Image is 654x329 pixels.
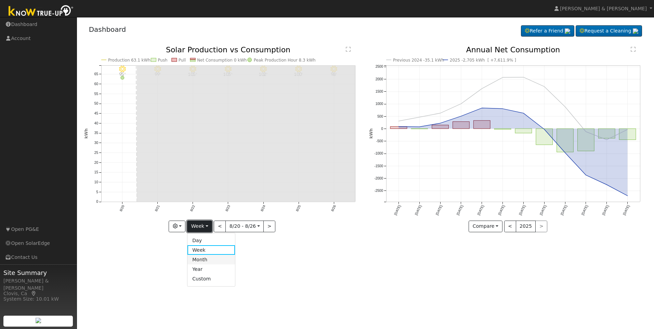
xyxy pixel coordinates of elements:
text: Solar Production vs Consumption [166,45,290,54]
img: retrieve [36,318,41,323]
text: 10 [94,180,98,184]
text: 8/22 [189,205,195,212]
text: -2500 [374,189,383,193]
img: retrieve [633,28,638,34]
span: Site Summary [3,268,73,277]
circle: onclick="" [120,76,124,79]
text: 0 [381,127,383,131]
circle: onclick="" [397,125,400,128]
text: [DATE] [456,205,464,216]
text: [DATE] [477,205,485,216]
text: 8/23 [225,205,231,212]
img: retrieve [565,28,570,34]
text: Pull [179,58,186,63]
text: 8/20 [119,205,125,212]
a: Month [187,255,235,264]
text: 1000 [376,102,383,106]
a: Custom [187,274,235,284]
a: Week [187,245,235,255]
a: Year [187,264,235,274]
text: Annual Net Consumption [466,45,560,54]
text: -1500 [374,164,383,168]
circle: onclick="" [501,107,504,110]
text: 2500 [376,65,383,69]
a: Refer a Friend [521,25,574,37]
circle: onclick="" [418,126,421,128]
a: Request a Cleaning [576,25,642,37]
div: [PERSON_NAME] & [PERSON_NAME] [3,277,73,292]
circle: onclick="" [585,130,587,133]
rect: onclick="" [536,129,553,145]
text: 8/25 [295,205,301,212]
div: Clovis, Ca [3,290,73,297]
circle: onclick="" [460,115,462,118]
text: 8/26 [330,205,337,212]
p: 95° [116,73,128,76]
img: Know True-Up [5,4,77,19]
text: kWh [84,129,89,139]
text: Push [158,58,167,63]
rect: onclick="" [453,122,470,129]
text: Previous 2024 -35.1 kWh [393,58,444,63]
circle: onclick="" [481,107,483,109]
text: [DATE] [435,205,443,216]
rect: onclick="" [515,129,532,133]
circle: onclick="" [439,112,442,115]
text: Peak Production Hour 8.3 kWh [253,58,315,63]
circle: onclick="" [564,152,566,154]
circle: onclick="" [564,105,566,108]
circle: onclick="" [501,76,504,79]
text: [DATE] [539,205,547,216]
text: [DATE] [581,205,589,216]
text: 40 [94,121,98,125]
span: [PERSON_NAME] & [PERSON_NAME] [560,6,647,11]
rect: onclick="" [557,129,574,152]
text: 5 [96,190,98,194]
circle: onclick="" [522,112,525,115]
text: -500 [376,139,383,143]
rect: onclick="" [578,129,594,151]
circle: onclick="" [439,122,442,124]
circle: onclick="" [626,128,629,131]
text: [DATE] [414,205,422,216]
text: Production 63.1 kWh [108,58,151,63]
text: 0 [96,200,98,204]
text: 2000 [376,77,383,81]
button: Week [187,221,212,232]
i: 8/20 - Clear [119,66,126,73]
rect: onclick="" [474,121,490,129]
text: 1500 [376,90,383,93]
a: Map [30,291,37,296]
circle: onclick="" [522,76,525,79]
text: 60 [94,82,98,86]
text: [DATE] [393,205,401,216]
circle: onclick="" [543,128,546,131]
text: 8/24 [260,205,266,212]
text:  [346,47,351,52]
text: 35 [94,131,98,135]
circle: onclick="" [605,183,608,186]
text: Net Consumption 0 kWh [197,58,247,63]
text: 2025 -2,705 kWh [ +7,611.9% ] [450,58,516,63]
text:  [631,47,636,52]
rect: onclick="" [599,129,615,138]
text: 65 [94,72,98,76]
circle: onclick="" [605,139,608,141]
text: 55 [94,92,98,96]
text: 30 [94,141,98,145]
button: > [263,221,275,232]
text: [DATE] [602,205,610,216]
rect: onclick="" [619,129,636,140]
text: 20 [94,161,98,164]
circle: onclick="" [543,85,546,88]
button: 8/20 - 8/26 [225,221,264,232]
circle: onclick="" [460,103,462,105]
circle: onclick="" [481,87,483,90]
button: < [214,221,226,232]
text: [DATE] [623,205,630,216]
text: 8/21 [154,205,160,212]
div: System Size: 10.01 kW [3,295,73,303]
button: Compare [469,221,502,232]
text: -2000 [374,176,383,180]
